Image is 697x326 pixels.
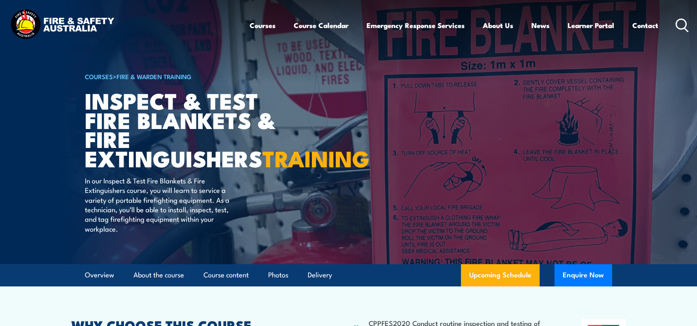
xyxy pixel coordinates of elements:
strong: TRAINING [262,141,370,175]
a: About Us [483,14,513,36]
a: COURSES [85,72,113,81]
a: Contact [632,14,658,36]
button: Enquire Now [554,264,612,286]
a: Delivery [308,264,332,286]
a: Learner Portal [568,14,614,36]
a: Course Calendar [294,14,348,36]
p: In our Inspect & Test Fire Blankets & Fire Extinguishers course, you will learn to service a vari... [85,176,235,233]
h1: Inspect & Test Fire Blankets & Fire Extinguishers [85,91,288,168]
a: Emergency Response Services [367,14,465,36]
a: Courses [250,14,276,36]
a: Overview [85,264,114,286]
a: Upcoming Schedule [461,264,540,286]
a: Photos [268,264,288,286]
a: About the course [133,264,184,286]
a: Course content [203,264,249,286]
a: News [531,14,550,36]
h6: > [85,71,288,81]
a: Fire & Warden Training [117,72,192,81]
